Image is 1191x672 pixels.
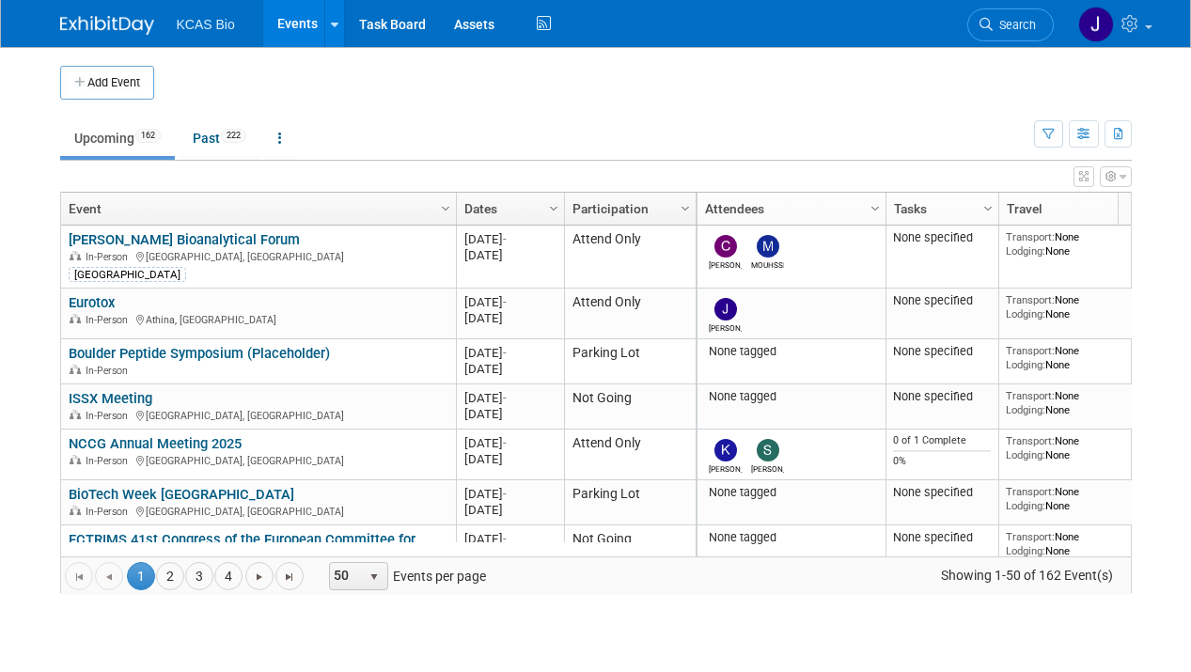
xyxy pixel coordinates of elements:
img: In-Person Event [70,455,81,464]
div: None None [1006,485,1141,512]
a: Event [69,193,444,225]
div: Karla Moncada [709,461,742,474]
td: Parking Lot [564,339,696,384]
img: Jocelyn King [1078,7,1114,42]
div: Sara Herrmann [751,461,784,474]
a: Go to the last page [275,562,304,590]
a: 2 [156,562,184,590]
img: MOUHSSIN OUFIR [757,235,779,258]
a: 3 [185,562,213,590]
div: None tagged [704,344,878,359]
span: Lodging: [1006,244,1045,258]
span: Lodging: [1006,307,1045,320]
a: Upcoming162 [60,120,175,156]
span: - [503,487,507,501]
span: Column Settings [678,201,693,216]
span: - [503,391,507,405]
span: Search [993,18,1036,32]
div: 0% [893,455,991,468]
span: In-Person [86,314,133,326]
div: [DATE] [464,406,556,422]
div: None tagged [704,389,878,404]
img: Charisse Fernandez [714,235,737,258]
div: None specified [893,485,991,500]
a: [PERSON_NAME] Bioanalytical Forum [69,231,300,248]
span: In-Person [86,410,133,422]
span: Transport: [1006,485,1055,498]
a: Participation [572,193,683,225]
a: Search [967,8,1054,41]
span: In-Person [86,455,133,467]
a: Boulder Peptide Symposium (Placeholder) [69,345,330,362]
div: 0 of 1 Complete [893,434,991,447]
span: Lodging: [1006,358,1045,371]
div: [DATE] [464,435,556,451]
span: Column Settings [868,201,883,216]
span: Transport: [1006,344,1055,357]
a: Tasks [894,193,986,225]
div: [DATE] [464,390,556,406]
span: - [503,346,507,360]
span: Lodging: [1006,544,1045,557]
div: [DATE] [464,531,556,547]
a: Go to the previous page [95,562,123,590]
span: Transport: [1006,293,1055,306]
a: Column Settings [865,193,885,221]
a: Travel [1007,193,1136,225]
span: Transport: [1006,434,1055,447]
img: In-Person Event [70,506,81,515]
div: None tagged [704,530,878,545]
span: - [503,295,507,309]
span: Transport: [1006,389,1055,402]
div: [GEOGRAPHIC_DATA], [GEOGRAPHIC_DATA] [69,503,447,519]
div: [DATE] [464,502,556,518]
div: MOUHSSIN OUFIR [751,258,784,270]
a: ECTRIMS 41st Congress of the European Committee for Treatment and Research in [MEDICAL_DATA] [69,531,415,566]
img: In-Person Event [70,314,81,323]
a: Column Settings [435,193,456,221]
a: Go to the first page [65,562,93,590]
span: Column Settings [980,201,995,216]
img: Jeff Goddard [714,298,737,320]
span: Go to the last page [282,570,297,585]
a: Eurotox [69,294,115,311]
div: [DATE] [464,310,556,326]
div: [GEOGRAPHIC_DATA], [GEOGRAPHIC_DATA] [69,248,447,264]
span: Events per page [305,562,505,590]
div: None specified [893,293,991,308]
span: In-Person [86,506,133,518]
img: In-Person Event [70,251,81,260]
div: None None [1006,389,1141,416]
a: ISSX Meeting [69,390,152,407]
span: - [503,232,507,246]
div: [DATE] [464,345,556,361]
div: None None [1006,434,1141,461]
span: select [367,570,382,585]
td: Attend Only [564,430,696,480]
div: None None [1006,230,1141,258]
span: 222 [221,129,246,143]
div: None tagged [704,485,878,500]
a: Go to the next page [245,562,274,590]
span: 50 [330,563,362,589]
span: Go to the first page [71,570,86,585]
span: Lodging: [1006,403,1045,416]
td: Not Going [564,384,696,430]
span: Transport: [1006,230,1055,243]
span: 162 [135,129,161,143]
span: Column Settings [546,201,561,216]
a: Column Settings [543,193,564,221]
td: Attend Only [564,289,696,339]
div: [GEOGRAPHIC_DATA], [GEOGRAPHIC_DATA] [69,452,447,468]
div: [DATE] [464,361,556,377]
div: [DATE] [464,294,556,310]
a: Attendees [705,193,873,225]
span: In-Person [86,365,133,377]
a: Column Settings [675,193,696,221]
span: In-Person [86,251,133,263]
span: - [503,436,507,450]
span: Transport: [1006,530,1055,543]
a: Column Settings [978,193,998,221]
div: [DATE] [464,451,556,467]
span: Go to the next page [252,570,267,585]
